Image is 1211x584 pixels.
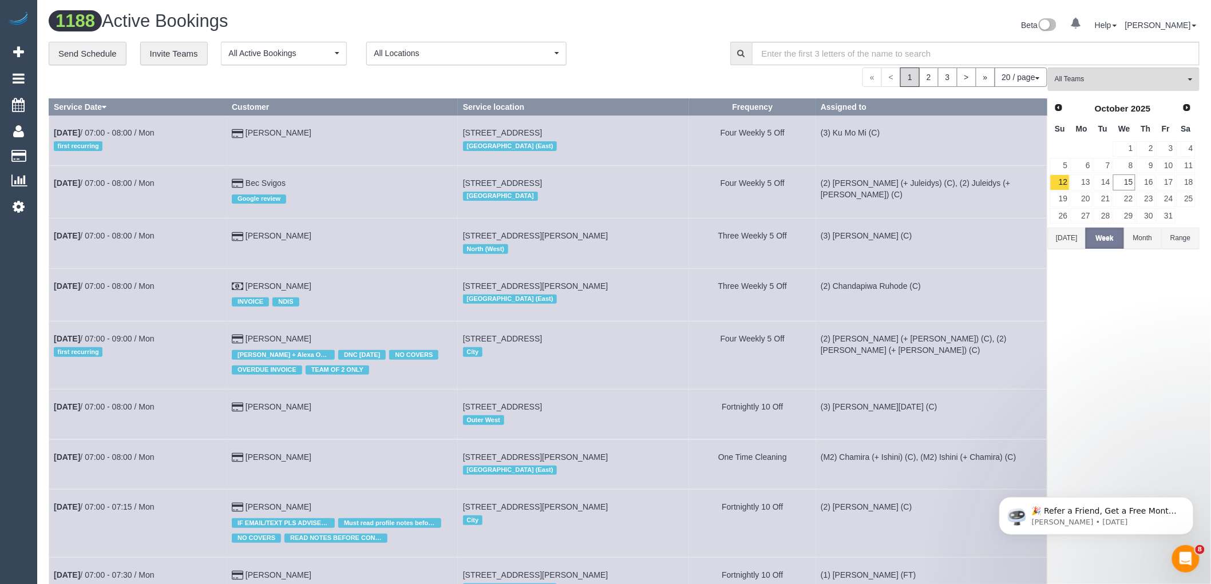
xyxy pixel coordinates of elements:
[1177,158,1196,173] a: 11
[232,534,281,543] span: NO COVERS
[862,67,882,87] span: «
[816,116,1047,165] td: Assigned to
[689,439,816,489] td: Frequency
[1157,192,1176,207] a: 24
[1141,124,1151,133] span: Thursday
[1076,124,1087,133] span: Monday
[463,138,684,153] div: Location
[54,452,80,462] b: [DATE]
[689,390,816,439] td: Frequency
[689,321,816,390] td: Frequency
[366,42,567,65] button: All Locations
[54,347,102,356] span: first recurring
[1086,228,1123,249] button: Week
[7,11,30,27] img: Automaid Logo
[1098,124,1107,133] span: Tuesday
[463,466,557,475] span: [GEOGRAPHIC_DATA] (East)
[689,116,816,165] td: Frequency
[1048,67,1200,85] ol: All Teams
[389,350,438,359] span: NO COVERS
[1071,192,1092,207] a: 20
[463,128,542,137] span: [STREET_ADDRESS]
[54,402,80,411] b: [DATE]
[458,99,689,116] th: Service location
[982,473,1211,553] iframe: Intercom notifications message
[463,347,482,356] span: City
[228,47,332,59] span: All Active Bookings
[54,334,80,343] b: [DATE]
[689,165,816,218] td: Frequency
[1179,100,1195,116] a: Next
[54,570,80,579] b: [DATE]
[49,116,227,165] td: Schedule date
[54,402,155,411] a: [DATE]/ 07:00 - 08:00 / Mon
[1131,104,1150,113] span: 2025
[232,335,243,343] i: Credit Card Payment
[246,402,311,411] a: [PERSON_NAME]
[816,268,1047,321] td: Assigned to
[463,178,542,188] span: [STREET_ADDRESS]
[1050,192,1070,207] a: 19
[919,67,939,87] a: 2
[246,502,311,511] a: [PERSON_NAME]
[49,42,126,66] a: Send Schedule
[54,502,80,511] b: [DATE]
[995,67,1047,87] button: 20 / page
[458,268,689,321] td: Service location
[463,570,608,579] span: [STREET_ADDRESS][PERSON_NAME]
[232,366,302,375] span: OVERDUE INVOICE
[54,128,80,137] b: [DATE]
[1181,124,1191,133] span: Saturday
[1157,141,1176,157] a: 3
[458,116,689,165] td: Service location
[1022,21,1057,30] a: Beta
[232,571,243,579] i: Credit Card Payment
[463,515,482,525] span: City
[1177,141,1196,157] a: 4
[463,281,608,291] span: [STREET_ADDRESS][PERSON_NAME]
[49,268,227,321] td: Schedule date
[816,439,1047,489] td: Assigned to
[54,281,80,291] b: [DATE]
[900,67,920,87] span: 1
[1137,158,1155,173] a: 9
[1137,141,1155,157] a: 2
[458,218,689,268] td: Service location
[463,412,684,427] div: Location
[1124,228,1162,249] button: Month
[306,366,369,375] span: TEAM OF 2 ONLY
[227,490,458,558] td: Customer
[1196,545,1205,554] span: 8
[232,403,243,411] i: Credit Card Payment
[463,502,608,511] span: [STREET_ADDRESS][PERSON_NAME]
[338,518,441,527] span: Must read profile notes before altering [PERSON_NAME]
[54,128,155,137] a: [DATE]/ 07:00 - 08:00 / Mon
[232,233,243,241] i: Credit Card Payment
[1137,192,1155,207] a: 23
[463,415,504,424] span: Outer West
[227,439,458,489] td: Customer
[227,99,458,116] th: Customer
[1118,124,1130,133] span: Wednesday
[1137,208,1155,224] a: 30
[1055,124,1065,133] span: Sunday
[1054,103,1063,112] span: Prev
[284,534,387,543] span: READ NOTES BEFORE CONTACTING ABOUT ACCESS
[463,344,684,359] div: Location
[1113,192,1135,207] a: 22
[1048,228,1086,249] button: [DATE]
[232,350,335,359] span: [PERSON_NAME] + Alexa ONLY
[463,334,542,343] span: [STREET_ADDRESS]
[227,321,458,390] td: Customer
[816,218,1047,268] td: Assigned to
[1182,103,1192,112] span: Next
[54,178,155,188] a: [DATE]/ 07:00 - 08:00 / Mon
[54,178,80,188] b: [DATE]
[1050,208,1070,224] a: 26
[54,231,155,240] a: [DATE]/ 07:00 - 08:00 / Mon
[246,178,286,188] a: Bec Svigos
[227,268,458,321] td: Customer
[957,67,976,87] a: >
